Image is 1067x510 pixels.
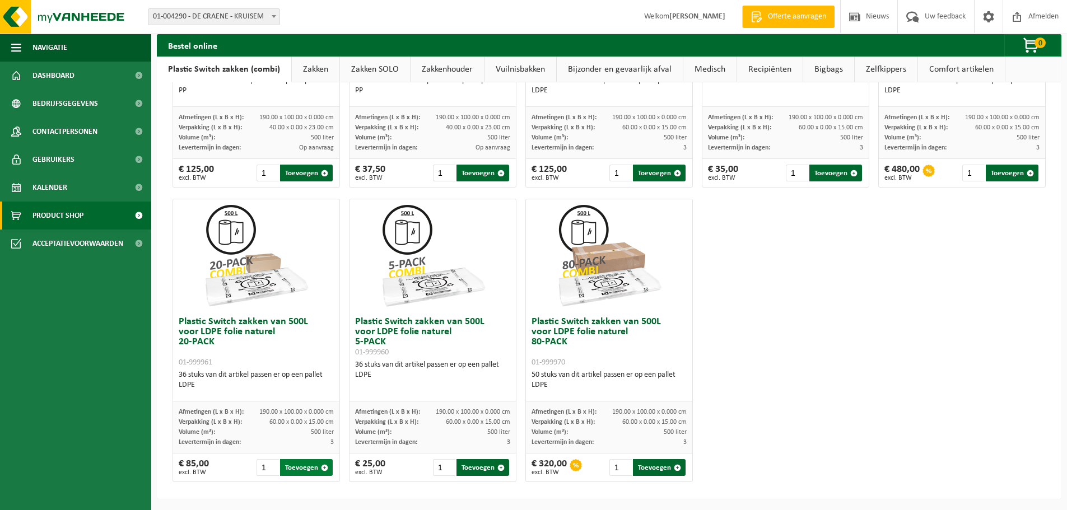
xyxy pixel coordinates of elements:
span: 3 [1036,144,1040,151]
div: LDPE [532,380,687,390]
span: 40.00 x 0.00 x 23.00 cm [269,124,334,131]
span: Afmetingen (L x B x H): [355,409,420,415]
div: € 125,00 [532,165,567,181]
span: Volume (m³): [884,134,921,141]
span: Levertermijn in dagen: [179,144,241,151]
span: 01-004290 - DE CRAENE - KRUISEM [148,9,279,25]
div: 50 stuks van dit artikel passen er op een pallet [884,76,1040,96]
span: 500 liter [664,134,687,141]
h3: Plastic Switch zakken van 500L voor LDPE folie naturel 20-PACK [179,317,334,367]
span: 190.00 x 100.00 x 0.000 cm [965,114,1040,121]
span: 3 [683,144,687,151]
span: excl. BTW [884,175,920,181]
button: 0 [1004,34,1060,57]
div: € 37,50 [355,165,385,181]
span: Afmetingen (L x B x H): [532,114,597,121]
span: 01-004290 - DE CRAENE - KRUISEM [148,8,280,25]
div: LDPE [179,380,334,390]
input: 1 [433,165,456,181]
a: Zakken SOLO [340,57,410,82]
span: 500 liter [487,134,510,141]
span: 3 [860,144,863,151]
span: 190.00 x 100.00 x 0.000 cm [612,409,687,415]
div: 36 stuks van dit artikel passen er op een pallet [532,76,687,96]
span: Op aanvraag [476,144,510,151]
span: Verpakking (L x B x H): [179,419,242,425]
span: 3 [683,439,687,446]
span: Volume (m³): [355,134,392,141]
a: Bigbags [803,57,854,82]
span: Volume (m³): [708,134,744,141]
input: 1 [609,165,632,181]
span: 60.00 x 0.00 x 15.00 cm [622,419,687,425]
span: Contactpersonen [32,118,97,146]
span: 40.00 x 0.00 x 23.00 cm [446,124,510,131]
span: Volume (m³): [179,134,215,141]
span: excl. BTW [355,175,385,181]
span: 60.00 x 0.00 x 15.00 cm [975,124,1040,131]
span: excl. BTW [708,175,738,181]
span: 190.00 x 100.00 x 0.000 cm [259,114,334,121]
input: 1 [433,459,456,476]
h3: Plastic Switch zakken van 500L voor LDPE folie naturel 80-PACK [532,317,687,367]
input: 1 [962,165,985,181]
span: Verpakking (L x B x H): [884,124,948,131]
button: Toevoegen [280,459,333,476]
div: PP [355,86,510,96]
span: Levertermijn in dagen: [708,144,770,151]
span: Kalender [32,174,67,202]
a: Comfort artikelen [918,57,1005,82]
a: Plastic Switch zakken (combi) [157,57,291,82]
div: LDPE [355,370,510,380]
span: Afmetingen (L x B x H): [179,114,244,121]
div: 50 stuks van dit artikel passen er op een pallet [532,370,687,390]
span: excl. BTW [179,175,214,181]
span: Levertermijn in dagen: [355,144,417,151]
a: Medisch [683,57,737,82]
span: Volume (m³): [355,429,392,436]
a: Vuilnisbakken [484,57,556,82]
div: € 85,00 [179,459,209,476]
div: € 35,00 [708,165,738,181]
span: Dashboard [32,62,74,90]
span: Op aanvraag [299,144,334,151]
input: 1 [609,459,632,476]
span: 190.00 x 100.00 x 0.000 cm [612,114,687,121]
img: 01-999970 [553,199,665,311]
span: Afmetingen (L x B x H): [532,409,597,415]
span: 60.00 x 0.00 x 15.00 cm [446,419,510,425]
span: 3 [507,439,510,446]
a: Zakkenhouder [411,57,484,82]
button: Toevoegen [986,165,1038,181]
span: excl. BTW [355,469,385,476]
a: Offerte aanvragen [742,6,835,28]
span: 500 liter [840,134,863,141]
span: Levertermijn in dagen: [179,439,241,446]
button: Toevoegen [456,459,509,476]
div: LDPE [532,86,687,96]
div: LDPE [884,86,1040,96]
span: excl. BTW [179,469,209,476]
span: Verpakking (L x B x H): [179,124,242,131]
span: 500 liter [1017,134,1040,141]
span: Verpakking (L x B x H): [355,419,418,425]
h2: Bestel online [157,34,229,56]
span: 190.00 x 100.00 x 0.000 cm [436,114,510,121]
span: 01-999970 [532,358,565,367]
span: 3 [330,439,334,446]
span: 0 [1035,38,1046,48]
button: Toevoegen [633,459,686,476]
span: Afmetingen (L x B x H): [355,114,420,121]
span: excl. BTW [532,175,567,181]
span: Levertermijn in dagen: [355,439,417,446]
button: Toevoegen [809,165,862,181]
span: 500 liter [487,429,510,436]
span: Levertermijn in dagen: [532,439,594,446]
span: 190.00 x 100.00 x 0.000 cm [789,114,863,121]
div: 36 stuks van dit artikel passen er op een pallet [355,360,510,380]
span: 01-999960 [355,348,389,357]
span: 500 liter [311,429,334,436]
span: 190.00 x 100.00 x 0.000 cm [259,409,334,415]
div: € 25,00 [355,459,385,476]
span: Offerte aanvragen [765,11,829,22]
